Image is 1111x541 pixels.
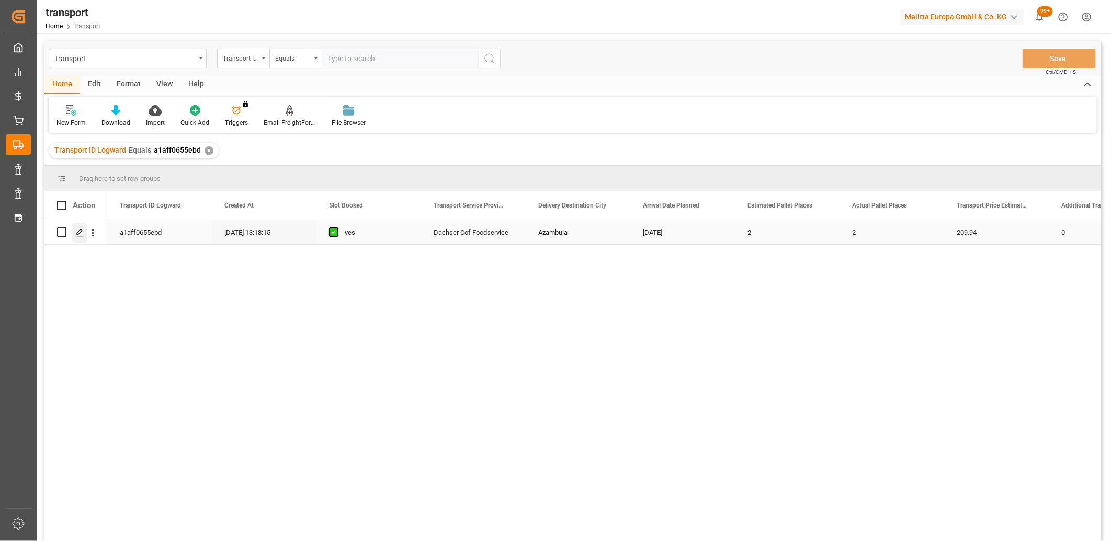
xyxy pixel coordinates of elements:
span: Actual Pallet Places [852,202,907,209]
div: Transport ID Logward [223,51,258,63]
span: Transport ID Logward [120,202,181,209]
div: Azambuja [526,220,630,244]
span: 99+ [1037,6,1053,17]
div: Home [44,76,80,94]
span: Created At [224,202,254,209]
span: Ctrl/CMD + S [1046,68,1076,76]
div: 2 [735,220,840,244]
div: View [149,76,180,94]
div: Import [146,118,165,128]
input: Type to search [322,49,479,68]
div: transport [46,5,100,20]
div: Email FreightForwarders [264,118,316,128]
div: [DATE] [630,220,735,244]
div: yes [345,221,409,245]
div: 209.94 [944,220,1049,244]
button: show 100 new notifications [1028,5,1051,29]
div: Help [180,76,212,94]
div: Melitta Europa GmbH & Co. KG [901,9,1024,25]
button: open menu [269,49,322,68]
span: Delivery Destination City [538,202,606,209]
div: Press SPACE to select this row. [44,220,107,245]
span: Equals [129,146,151,154]
span: Slot Booked [329,202,363,209]
span: Transport Service Provider [434,202,504,209]
button: Melitta Europa GmbH & Co. KG [901,7,1028,27]
button: search button [479,49,501,68]
button: Help Center [1051,5,1075,29]
span: a1aff0655ebd [154,146,201,154]
div: transport [55,51,195,64]
div: Download [101,118,130,128]
span: Estimated Pallet Places [747,202,812,209]
div: Quick Add [180,118,209,128]
span: Transport Price Estimated [957,202,1027,209]
div: Action [73,201,95,210]
div: File Browser [332,118,366,128]
div: Equals [275,51,311,63]
span: Transport ID Logward [54,146,126,154]
button: open menu [50,49,207,68]
div: Dachser Cof Foodservice [421,220,526,244]
div: a1aff0655ebd [107,220,212,244]
div: [DATE] 13:18:15 [212,220,316,244]
div: 2 [840,220,944,244]
button: Save [1023,49,1096,68]
button: open menu [217,49,269,68]
a: Home [46,22,63,30]
div: Format [109,76,149,94]
span: Drag here to set row groups [79,175,161,182]
div: ✕ [205,146,213,155]
div: New Form [56,118,86,128]
span: Arrival Date Planned [643,202,699,209]
div: Edit [80,76,109,94]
